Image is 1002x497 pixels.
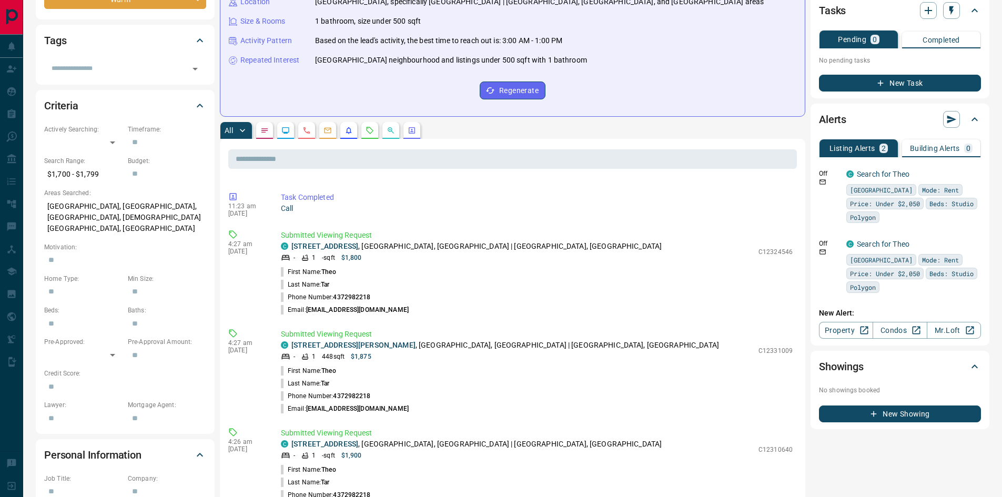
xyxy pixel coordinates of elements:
[228,248,265,255] p: [DATE]
[819,358,864,375] h2: Showings
[929,198,974,209] span: Beds: Studio
[44,274,123,283] p: Home Type:
[910,145,960,152] p: Building Alerts
[240,35,292,46] p: Activity Pattern
[345,126,353,135] svg: Listing Alerts
[306,306,409,313] span: [EMAIL_ADDRESS][DOMAIN_NAME]
[873,36,877,43] p: 0
[819,53,981,68] p: No pending tasks
[321,479,329,486] span: Tar
[312,253,316,262] p: 1
[281,465,336,474] p: First Name:
[819,308,981,319] p: New Alert:
[291,340,719,351] p: , [GEOGRAPHIC_DATA], [GEOGRAPHIC_DATA] | [GEOGRAPHIC_DATA], [GEOGRAPHIC_DATA]
[281,379,329,388] p: Last Name:
[240,16,286,27] p: Size & Rooms
[323,126,332,135] svg: Emails
[291,439,662,450] p: , [GEOGRAPHIC_DATA], [GEOGRAPHIC_DATA] | [GEOGRAPHIC_DATA], [GEOGRAPHIC_DATA]
[408,126,416,135] svg: Agent Actions
[922,255,959,265] span: Mode: Rent
[128,306,206,315] p: Baths:
[306,405,409,412] span: [EMAIL_ADDRESS][DOMAIN_NAME]
[927,322,981,339] a: Mr.Loft
[44,369,206,378] p: Credit Score:
[819,322,873,339] a: Property
[228,445,265,453] p: [DATE]
[128,125,206,134] p: Timeframe:
[228,438,265,445] p: 4:26 am
[846,240,854,248] div: condos.ca
[44,188,206,198] p: Areas Searched:
[322,253,335,262] p: - sqft
[44,32,66,49] h2: Tags
[44,400,123,410] p: Lawyer:
[333,293,370,301] span: 4372982218
[128,274,206,283] p: Min Size:
[829,145,875,152] p: Listing Alerts
[846,170,854,178] div: condos.ca
[281,230,793,241] p: Submitted Viewing Request
[819,178,826,186] svg: Email
[281,292,371,302] p: Phone Number:
[228,339,265,347] p: 4:27 am
[44,442,206,468] div: Personal Information
[351,352,371,361] p: $1,875
[128,474,206,483] p: Company:
[819,405,981,422] button: New Showing
[281,404,409,413] p: Email:
[44,156,123,166] p: Search Range:
[44,166,123,183] p: $1,700 - $1,799
[758,445,793,454] p: C12310640
[321,380,329,387] span: Tar
[366,126,374,135] svg: Requests
[240,55,299,66] p: Repeated Interest
[850,212,876,222] span: Polygon
[341,451,362,460] p: $1,900
[322,451,335,460] p: - sqft
[929,268,974,279] span: Beds: Studio
[302,126,311,135] svg: Calls
[44,337,123,347] p: Pre-Approved:
[44,97,78,114] h2: Criteria
[819,354,981,379] div: Showings
[44,306,123,315] p: Beds:
[838,36,866,43] p: Pending
[293,253,295,262] p: -
[321,466,336,473] span: Theo
[44,198,206,237] p: [GEOGRAPHIC_DATA], [GEOGRAPHIC_DATA], [GEOGRAPHIC_DATA], [DEMOGRAPHIC_DATA][GEOGRAPHIC_DATA], [GE...
[819,169,840,178] p: Off
[922,185,959,195] span: Mode: Rent
[857,170,909,178] a: Search for Theo
[966,145,970,152] p: 0
[128,156,206,166] p: Budget:
[315,55,587,66] p: [GEOGRAPHIC_DATA] neighbourhood and listings under 500 sqft with 1 bathroom
[315,35,562,46] p: Based on the lead's activity, the best time to reach out is: 3:00 AM - 1:00 PM
[44,474,123,483] p: Job Title:
[281,428,793,439] p: Submitted Viewing Request
[281,478,329,487] p: Last Name:
[341,253,362,262] p: $1,800
[44,93,206,118] div: Criteria
[312,352,316,361] p: 1
[480,82,545,99] button: Regenerate
[228,202,265,210] p: 11:23 am
[260,126,269,135] svg: Notes
[228,347,265,354] p: [DATE]
[228,210,265,217] p: [DATE]
[293,451,295,460] p: -
[819,107,981,132] div: Alerts
[819,111,846,128] h2: Alerts
[758,346,793,356] p: C12331009
[281,267,336,277] p: First Name:
[291,341,416,349] a: [STREET_ADDRESS][PERSON_NAME]
[923,36,960,44] p: Completed
[44,125,123,134] p: Actively Searching:
[819,75,981,92] button: New Task
[850,185,913,195] span: [GEOGRAPHIC_DATA]
[228,240,265,248] p: 4:27 am
[850,268,920,279] span: Price: Under $2,050
[321,268,336,276] span: Theo
[281,280,329,289] p: Last Name:
[819,239,840,248] p: Off
[882,145,886,152] p: 2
